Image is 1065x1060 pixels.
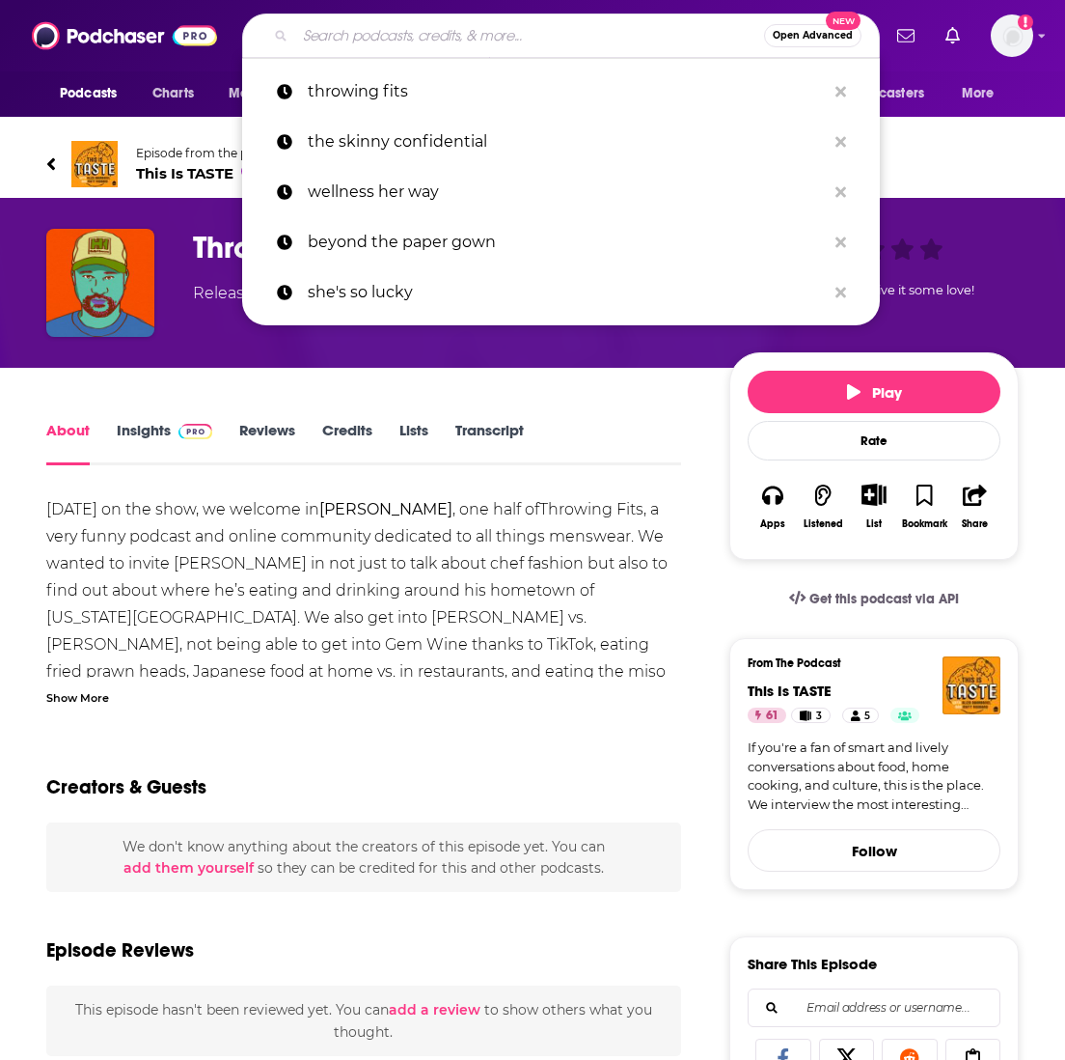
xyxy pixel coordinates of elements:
[308,267,826,318] p: she's so lucky
[798,471,848,542] button: Listened
[748,656,985,670] h3: From The Podcast
[32,17,217,54] img: Podchaser - Follow, Share and Rate Podcasts
[117,421,212,465] a: InsightsPodchaser Pro
[46,141,1019,187] a: This Is TASTEEpisode from the podcastThis Is TASTE61
[215,75,322,112] button: open menu
[539,500,643,518] a: Throwing Fits
[308,167,826,217] p: wellness her way
[75,1001,652,1040] span: This episode hasn't been reviewed yet. You can to show others what you thought.
[809,591,959,607] span: Get this podcast via API
[760,518,785,530] div: Apps
[764,990,984,1026] input: Email address or username...
[193,282,315,305] div: Released [DATE]
[791,708,831,723] a: 3
[242,167,880,217] a: wellness her way
[389,999,480,1020] button: add a review
[319,500,452,518] strong: [PERSON_NAME]
[46,421,90,465] a: About
[748,955,877,973] h3: Share This Episode
[866,517,882,530] div: List
[773,31,853,41] span: Open Advanced
[46,75,142,112] button: open menu
[399,421,428,465] a: Lists
[899,471,949,542] button: Bookmark
[46,229,154,337] img: Throwing Fits
[842,708,879,723] a: 5
[942,656,1000,714] img: This Is TASTE
[854,484,893,505] button: Show More Button
[748,421,1000,460] div: Rate
[1018,14,1033,30] svg: Add a profile image
[71,141,118,187] img: This Is TASTE
[123,838,605,877] span: We don't know anything about the creators of this episode yet . You can so they can be credited f...
[242,117,880,167] a: the skinny confidential
[455,421,524,465] a: Transcript
[152,80,194,107] span: Charts
[991,14,1033,57] img: User Profile
[193,229,698,266] h1: Throwing Fits
[308,67,826,117] p: throwing fits
[864,707,870,726] span: 5
[766,707,778,726] span: 61
[748,682,832,700] a: This Is TASTE
[804,518,843,530] div: Listened
[849,471,899,542] div: Show More ButtonList
[774,575,974,623] a: Get this podcast via API
[295,20,764,51] input: Search podcasts, credits, & more...
[889,19,922,52] a: Show notifications dropdown
[816,707,822,726] span: 3
[748,739,1000,814] a: If you're a fan of smart and lively conversations about food, home cooking, and culture, this is ...
[308,217,826,267] p: beyond the paper gown
[748,989,1000,1027] div: Search followers
[242,14,880,58] div: Search podcasts, credits, & more...
[991,14,1033,57] span: Logged in as sophiak
[748,829,1000,872] button: Follow
[60,80,117,107] span: Podcasts
[991,14,1033,57] button: Show profile menu
[178,424,212,439] img: Podchaser Pro
[948,75,1019,112] button: open menu
[242,67,880,117] a: throwing fits
[140,75,205,112] a: Charts
[322,421,372,465] a: Credits
[748,471,798,542] button: Apps
[239,421,295,465] a: Reviews
[136,146,294,160] span: Episode from the podcast
[308,117,826,167] p: the skinny confidential
[826,12,860,30] span: New
[847,383,902,402] span: Play
[229,80,297,107] span: Monitoring
[764,24,861,47] button: Open AdvancedNew
[902,518,947,530] div: Bookmark
[962,80,995,107] span: More
[819,75,952,112] button: open menu
[950,471,1000,542] button: Share
[938,19,968,52] a: Show notifications dropdown
[136,164,294,182] span: This Is TASTE
[748,371,1000,413] button: Play
[123,860,254,876] button: add them yourself
[242,267,880,318] a: she's so lucky
[242,217,880,267] a: beyond the paper gown
[46,775,206,799] h2: Creators & Guests
[46,938,194,962] h3: Episode Reviews
[962,518,988,530] div: Share
[748,708,786,723] a: 61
